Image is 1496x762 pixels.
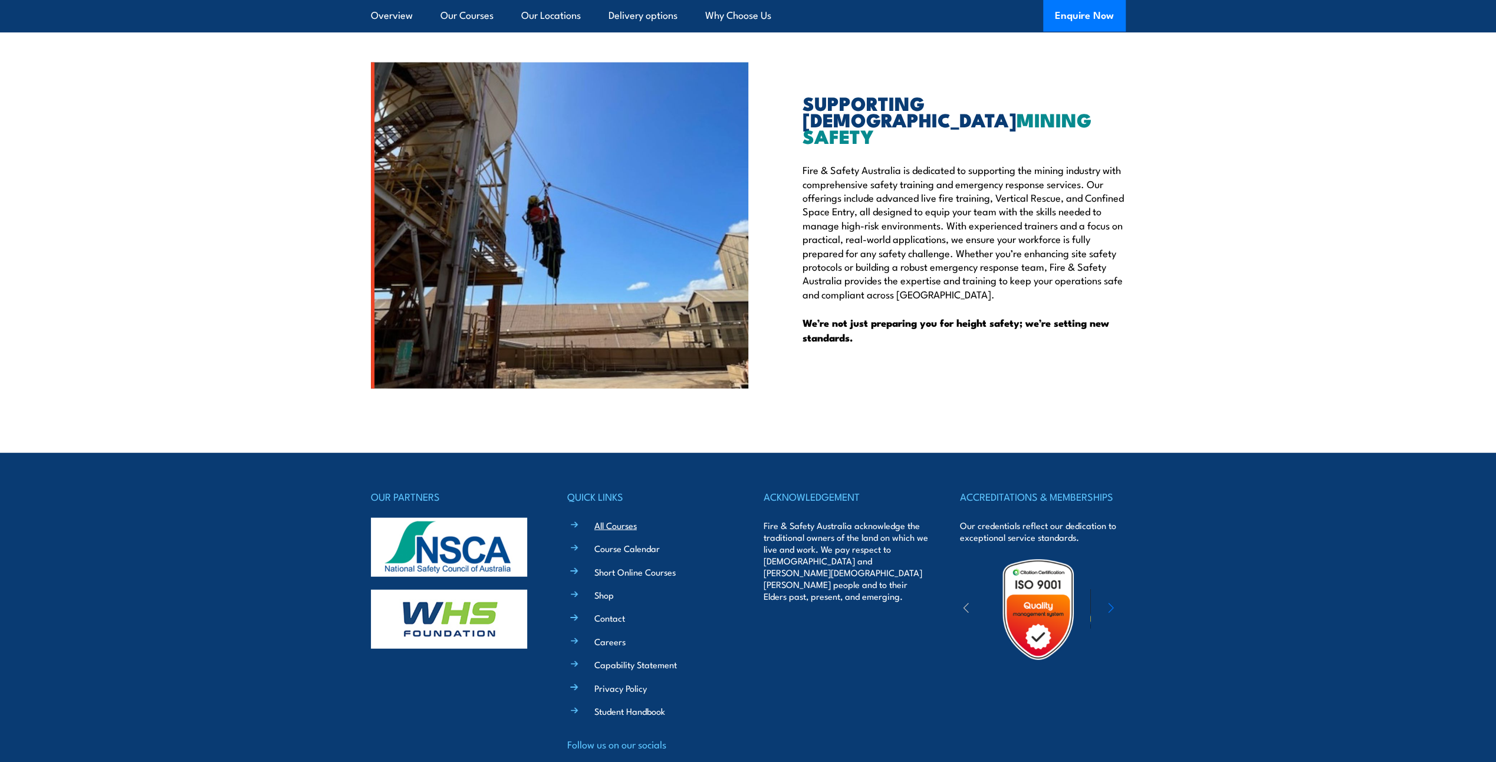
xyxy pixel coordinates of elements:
[594,705,665,717] a: Student Handbook
[594,566,676,578] a: Short Online Courses
[960,488,1125,505] h4: ACCREDITATIONS & MEMBERSHIPS
[803,163,1126,301] p: Fire & Safety Australia is dedicated to supporting the mining industry with comprehensive safety ...
[594,589,614,601] a: Shop
[594,612,625,624] a: Contact
[594,658,677,671] a: Capability Statement
[371,63,748,389] img: Category Page Image (1)
[371,590,527,649] img: whs-logo-footer
[1090,589,1193,630] img: ewpa-logo
[594,519,637,531] a: All Courses
[764,488,929,505] h4: ACKNOWLEDGEMENT
[567,736,732,753] h4: Follow us on our socials
[594,682,647,694] a: Privacy Policy
[371,518,527,577] img: nsca-logo-footer
[803,94,1126,144] h2: SUPPORTING [DEMOGRAPHIC_DATA]
[594,542,660,554] a: Course Calendar
[594,635,626,648] a: Careers
[567,488,732,505] h4: QUICK LINKS
[764,520,929,602] p: Fire & Safety Australia acknowledge the traditional owners of the land on which we live and work....
[803,104,1091,150] span: MINING SAFETY
[371,488,536,505] h4: OUR PARTNERS
[803,315,1109,344] strong: We’re not just preparing you for height safety; we’re setting new standards.
[987,558,1090,661] img: Untitled design (19)
[960,520,1125,543] p: Our credentials reflect our dedication to exceptional service standards.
